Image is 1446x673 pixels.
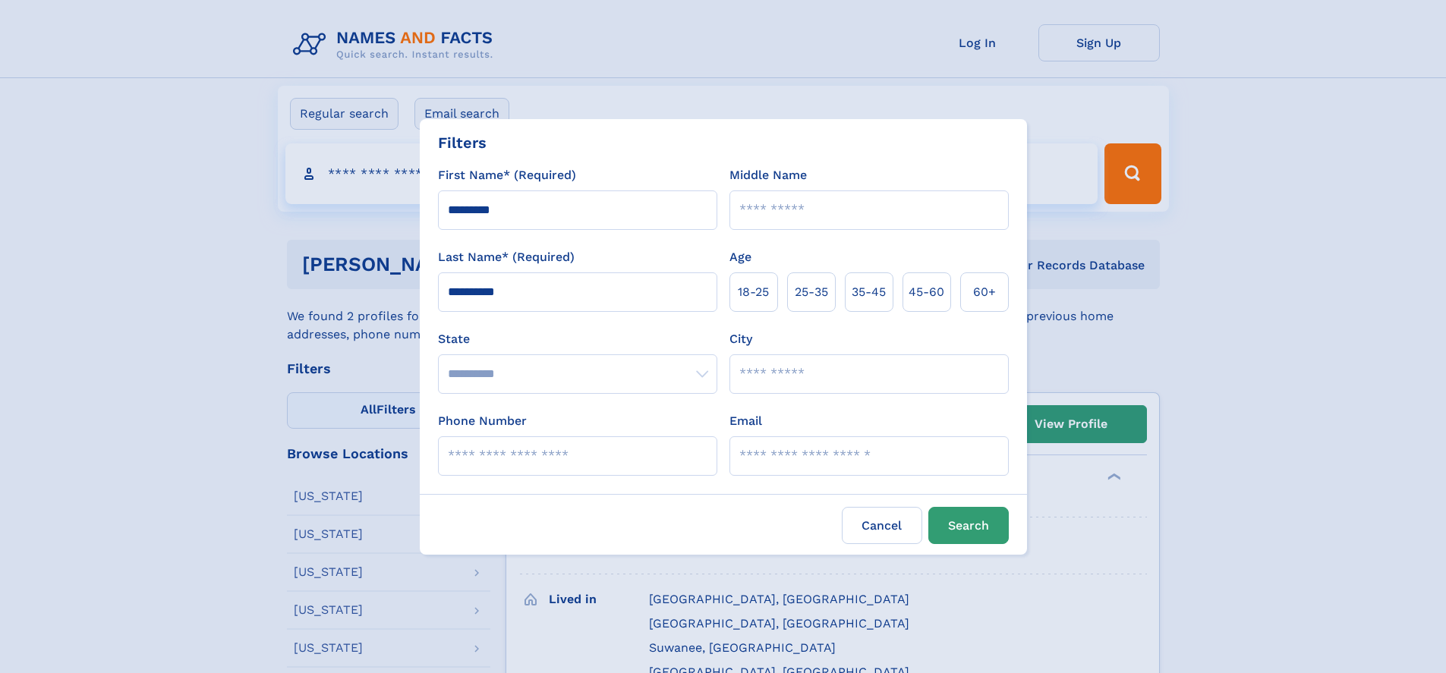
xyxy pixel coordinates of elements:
[729,330,752,348] label: City
[738,283,769,301] span: 18‑25
[909,283,944,301] span: 45‑60
[928,507,1009,544] button: Search
[729,166,807,184] label: Middle Name
[729,248,751,266] label: Age
[438,131,487,154] div: Filters
[438,166,576,184] label: First Name* (Required)
[852,283,886,301] span: 35‑45
[795,283,828,301] span: 25‑35
[438,412,527,430] label: Phone Number
[438,330,717,348] label: State
[729,412,762,430] label: Email
[842,507,922,544] label: Cancel
[973,283,996,301] span: 60+
[438,248,575,266] label: Last Name* (Required)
